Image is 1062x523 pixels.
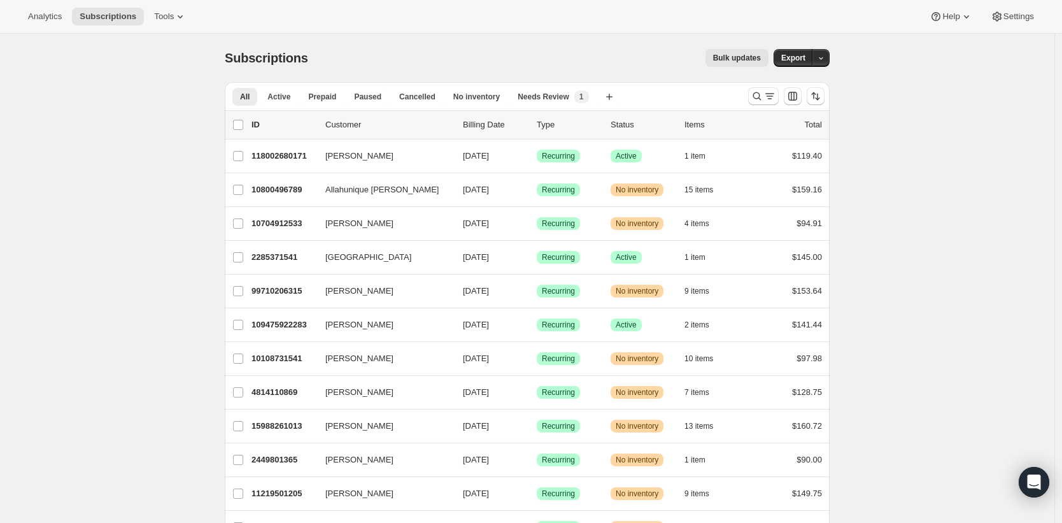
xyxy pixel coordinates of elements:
[251,319,315,331] p: 109475922283
[251,420,315,433] p: 15988261013
[684,485,723,503] button: 9 items
[325,217,393,230] span: [PERSON_NAME]
[325,251,411,264] span: [GEOGRAPHIC_DATA]
[542,185,575,195] span: Recurring
[518,92,569,102] span: Needs Review
[463,185,489,194] span: [DATE]
[792,252,822,262] span: $145.00
[542,455,575,465] span: Recurring
[792,286,822,296] span: $153.64
[784,87,802,105] button: Customize table column order and visibility
[325,420,393,433] span: [PERSON_NAME]
[318,281,445,301] button: [PERSON_NAME]
[542,354,575,364] span: Recurring
[463,252,489,262] span: [DATE]
[28,11,62,22] span: Analytics
[684,417,727,435] button: 13 items
[684,219,709,229] span: 4 items
[354,92,381,102] span: Paused
[318,315,445,335] button: [PERSON_NAME]
[684,181,727,199] button: 15 items
[251,251,315,264] p: 2285371541
[599,88,619,106] button: Create new view
[463,320,489,329] span: [DATE]
[792,185,822,194] span: $159.16
[922,8,980,25] button: Help
[318,382,445,403] button: [PERSON_NAME]
[251,217,315,230] p: 10704912533
[463,286,489,296] span: [DATE]
[611,118,674,131] p: Status
[616,489,658,499] span: No inventory
[80,11,136,22] span: Subscriptions
[542,387,575,398] span: Recurring
[251,181,822,199] div: 10800496789Allahunique [PERSON_NAME][DATE]SuccessRecurringWarningNo inventory15 items$159.16
[325,150,393,162] span: [PERSON_NAME]
[463,354,489,363] span: [DATE]
[399,92,435,102] span: Cancelled
[748,87,779,105] button: Search and filter results
[616,252,637,262] span: Active
[684,387,709,398] span: 7 items
[463,455,489,464] span: [DATE]
[942,11,959,22] span: Help
[616,151,637,161] span: Active
[792,151,822,161] span: $119.40
[796,455,822,464] span: $90.00
[325,352,393,365] span: [PERSON_NAME]
[781,53,805,63] span: Export
[146,8,194,25] button: Tools
[684,320,709,330] span: 2 items
[684,185,713,195] span: 15 items
[616,387,658,398] span: No inventory
[542,252,575,262] span: Recurring
[463,387,489,397] span: [DATE]
[542,320,575,330] span: Recurring
[318,180,445,200] button: Allahunique [PERSON_NAME]
[318,247,445,268] button: [GEOGRAPHIC_DATA]
[684,286,709,296] span: 9 items
[684,451,719,469] button: 1 item
[251,150,315,162] p: 118002680171
[251,183,315,196] p: 10800496789
[318,146,445,166] button: [PERSON_NAME]
[251,215,822,233] div: 10704912533[PERSON_NAME][DATE]SuccessRecurringWarningNo inventory4 items$94.91
[684,282,723,300] button: 9 items
[542,151,575,161] span: Recurring
[684,248,719,266] button: 1 item
[251,454,315,466] p: 2449801365
[684,350,727,368] button: 10 items
[684,215,723,233] button: 4 items
[325,454,393,466] span: [PERSON_NAME]
[251,487,315,500] p: 11219501205
[684,147,719,165] button: 1 item
[308,92,336,102] span: Prepaid
[463,219,489,228] span: [DATE]
[318,213,445,234] button: [PERSON_NAME]
[251,147,822,165] div: 118002680171[PERSON_NAME][DATE]SuccessRecurringSuccessActive1 item$119.40
[251,118,315,131] p: ID
[774,49,813,67] button: Export
[72,8,144,25] button: Subscriptions
[616,455,658,465] span: No inventory
[616,421,658,431] span: No inventory
[318,484,445,504] button: [PERSON_NAME]
[796,219,822,228] span: $94.91
[792,421,822,431] span: $160.72
[251,451,822,469] div: 2449801365[PERSON_NAME][DATE]SuccessRecurringWarningNo inventory1 item$90.00
[713,53,761,63] span: Bulk updates
[251,417,822,435] div: 15988261013[PERSON_NAME][DATE]SuccessRecurringWarningNo inventory13 items$160.72
[251,352,315,365] p: 10108731541
[792,387,822,397] span: $128.75
[325,386,393,399] span: [PERSON_NAME]
[616,185,658,195] span: No inventory
[684,489,709,499] span: 9 items
[616,354,658,364] span: No inventory
[684,252,705,262] span: 1 item
[463,151,489,161] span: [DATE]
[154,11,174,22] span: Tools
[684,421,713,431] span: 13 items
[684,316,723,334] button: 2 items
[1019,467,1049,498] div: Open Intercom Messenger
[684,455,705,465] span: 1 item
